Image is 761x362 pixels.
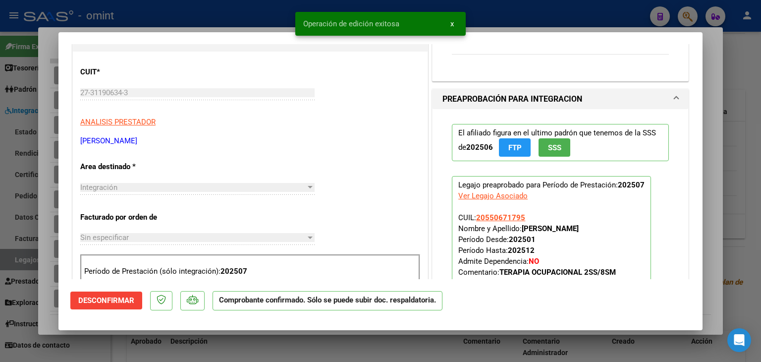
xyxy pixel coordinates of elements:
[433,89,688,109] mat-expansion-panel-header: PREAPROBACIÓN PARA INTEGRACION
[450,19,454,28] span: x
[539,138,570,157] button: SSS
[80,161,182,173] p: Area destinado *
[80,212,182,223] p: Facturado por orden de
[433,109,688,305] div: PREAPROBACIÓN PARA INTEGRACION
[508,143,522,152] span: FTP
[476,213,525,222] span: 20550671795
[303,19,399,29] span: Operación de edición exitosa
[458,213,616,277] span: CUIL: Nombre y Apellido: Período Desde: Período Hasta: Admite Dependencia:
[220,267,247,276] strong: 202507
[80,66,182,78] p: CUIT
[529,257,539,266] strong: NO
[618,181,645,189] strong: 202507
[80,233,129,242] span: Sin especificar
[508,246,535,255] strong: 202512
[499,138,531,157] button: FTP
[78,296,134,305] span: Desconfirmar
[452,176,651,282] p: Legajo preaprobado para Período de Prestación:
[442,93,582,105] h1: PREAPROBACIÓN PARA INTEGRACION
[509,235,536,244] strong: 202501
[80,183,117,192] span: Integración
[466,143,493,152] strong: 202506
[80,118,156,126] span: ANALISIS PRESTADOR
[80,135,420,147] p: [PERSON_NAME]
[499,268,616,277] strong: TERAPIA OCUPACIONAL 2SS/8SM
[213,291,442,310] p: Comprobante confirmado. Sólo se puede subir doc. respaldatoria.
[727,328,751,352] div: Open Intercom Messenger
[522,224,579,233] strong: [PERSON_NAME]
[452,124,669,161] p: El afiliado figura en el ultimo padrón que tenemos de la SSS de
[548,143,561,152] span: SSS
[442,15,462,33] button: x
[84,266,416,277] p: Período de Prestación (sólo integración):
[70,292,142,309] button: Desconfirmar
[458,268,616,277] span: Comentario:
[458,190,528,201] div: Ver Legajo Asociado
